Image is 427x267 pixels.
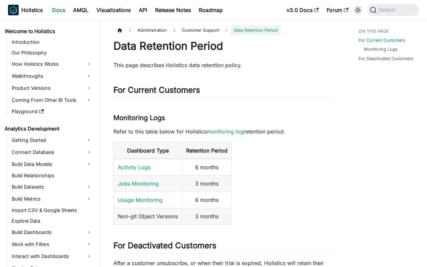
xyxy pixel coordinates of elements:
[10,159,94,170] a: Build Data Models
[186,180,228,188] center: 3 months
[151,5,195,15] a: Release Notes
[10,135,94,146] a: Getting Started
[113,25,332,35] nav: Breadcrumbs
[377,7,400,13] span: Search
[353,5,363,15] button: Switch between dark and light mode (currently system mode)
[113,61,332,69] p: This page describes Holistics data retention policy.
[113,39,332,53] h1: Data Retention Period
[113,241,332,253] h2: For Deactivated Customers
[114,143,182,159] th: Dashboard Type
[10,239,94,250] a: Work with Filters
[118,197,162,203] a: Usage Monitoring
[10,171,94,180] a: Build Relationships
[8,5,43,15] a: HolisticsHolisticsHolistics
[21,6,43,14] b: Holistics
[113,25,126,35] a: Home page
[207,128,244,135] a: monitoring log
[3,27,94,36] a: Welcome to Holistics
[195,5,227,15] a: Roadmap
[10,83,94,93] a: Product Versions
[182,143,232,159] th: Retention Period
[92,5,135,15] a: Visualizations
[10,59,94,69] a: How Holistics Works
[113,85,332,98] h2: For Current Customers
[10,216,94,226] a: Explore Data
[178,25,223,35] span: Customer Support
[10,206,94,215] a: Import CSV & Google Sheets
[359,55,413,62] a: For Deactivated Customers
[367,4,419,16] button: Search (Command+K)
[323,5,352,15] a: Forum
[118,164,150,171] a: Activity Logs
[10,95,94,105] a: Coming From Other BI Tools
[10,227,94,238] a: Build Dashboards
[186,212,228,220] center: 3 months
[10,182,94,192] a: Build Datasets
[69,5,92,15] a: AMQL
[8,5,19,15] img: Holistics
[113,114,332,122] h3: Monitoring Logs
[10,194,94,204] a: Build Metrics
[364,46,398,52] a: Monitoring Logs
[10,37,94,47] a: Introduction
[10,251,94,262] a: Interact with Dashboards
[10,147,94,158] a: Connect Database
[10,48,94,57] a: Our Philosophy
[283,5,323,15] a: v3.0 Docs
[10,71,94,81] a: Walkthroughs
[135,5,151,15] a: API
[118,180,159,187] a: Jobs Monitoring
[134,25,170,35] span: Administration
[113,127,332,136] p: Refer to this table below for Holistics retention period.
[231,25,281,35] span: Data Retention Period
[359,37,405,43] a: For Current Customers
[186,196,228,204] center: 6 months
[114,208,182,225] td: Non-git Object Versions
[186,163,228,171] center: 6 months
[3,124,94,133] a: Analytics Development
[48,5,69,15] a: Docs
[10,107,94,116] a: Playground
